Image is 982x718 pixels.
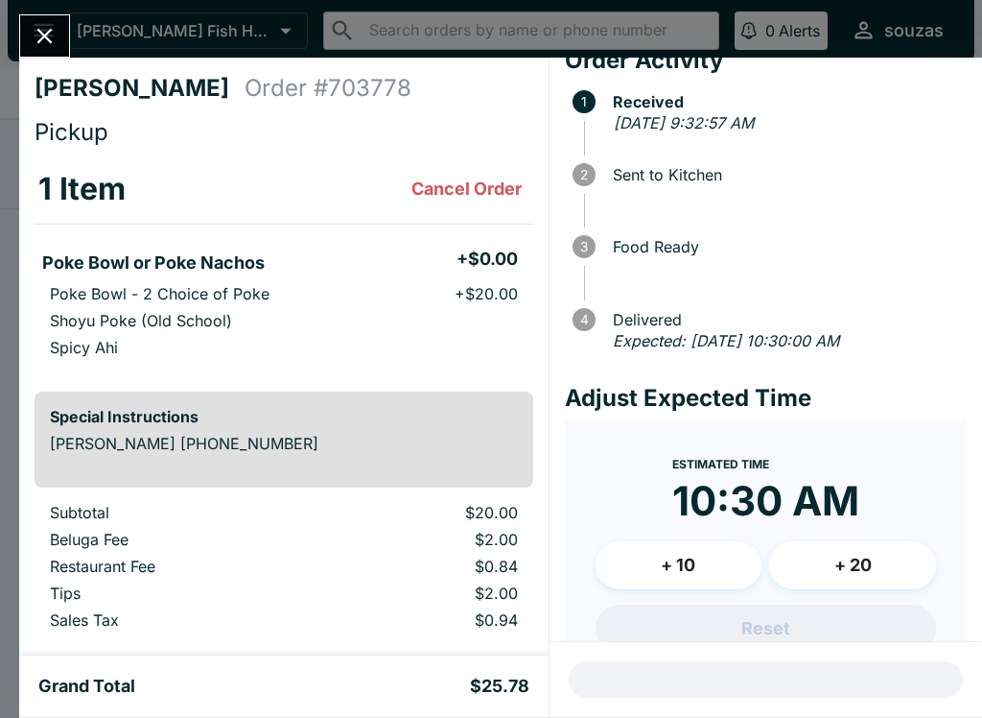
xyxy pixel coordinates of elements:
h5: + $0.00 [456,248,518,271]
p: Spicy Ahi [50,338,118,357]
h5: Grand Total [38,675,135,698]
p: $0.84 [329,557,517,576]
span: Received [603,93,967,110]
p: [PERSON_NAME] [PHONE_NUMBER] [50,434,518,453]
p: Subtotal [50,503,298,522]
em: Expected: [DATE] 10:30:00 AM [613,331,839,350]
p: Restaurant Fee [50,557,298,576]
text: 4 [579,312,588,327]
span: Estimated Time [672,457,769,471]
p: $0.94 [329,610,517,630]
span: Pickup [35,118,108,146]
p: Tips [50,584,298,603]
h3: 1 Item [38,170,126,208]
table: orders table [35,503,533,637]
p: + $20.00 [455,284,518,303]
h4: [PERSON_NAME] [35,74,245,103]
button: Close [20,15,69,57]
time: 10:30 AM [672,476,859,526]
h5: $25.78 [470,675,529,698]
text: 1 [581,94,587,109]
h6: Special Instructions [50,407,518,426]
button: + 10 [596,541,762,589]
h5: Poke Bowl or Poke Nachos [42,251,265,275]
em: [DATE] 9:32:57 AM [614,113,754,132]
p: Sales Tax [50,610,298,630]
span: Sent to Kitchen [603,166,967,183]
button: Cancel Order [404,170,529,208]
text: 3 [580,239,588,254]
text: 2 [580,167,588,182]
table: orders table [35,155,533,376]
p: Shoyu Poke (Old School) [50,311,232,330]
h4: Adjust Expected Time [565,384,967,413]
h4: Order # 703778 [245,74,411,103]
span: Food Ready [603,238,967,255]
h4: Order Activity [565,46,967,75]
span: Delivered [603,311,967,328]
p: $2.00 [329,530,517,549]
p: $20.00 [329,503,517,522]
p: $2.00 [329,584,517,603]
p: Poke Bowl - 2 Choice of Poke [50,284,269,303]
button: + 20 [769,541,936,589]
p: Beluga Fee [50,530,298,549]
